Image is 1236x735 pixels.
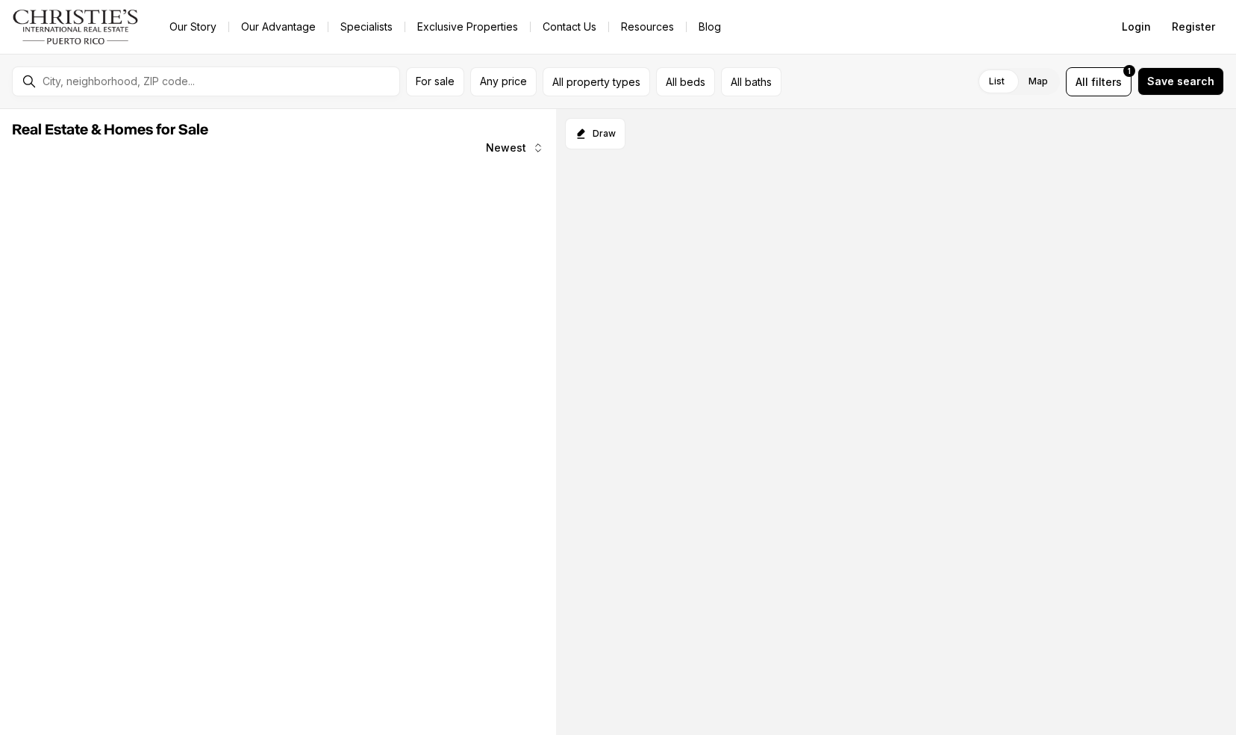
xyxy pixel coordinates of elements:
[721,67,781,96] button: All baths
[12,122,208,137] span: Real Estate & Homes for Sale
[1017,68,1060,95] label: Map
[609,16,686,37] a: Resources
[405,16,530,37] a: Exclusive Properties
[1147,75,1214,87] span: Save search
[328,16,405,37] a: Specialists
[531,16,608,37] button: Contact Us
[1113,12,1160,42] button: Login
[406,67,464,96] button: For sale
[1076,74,1088,90] span: All
[1066,67,1132,96] button: Allfilters1
[565,118,625,149] button: Start drawing
[229,16,328,37] a: Our Advantage
[157,16,228,37] a: Our Story
[543,67,650,96] button: All property types
[486,142,526,154] span: Newest
[977,68,1017,95] label: List
[477,133,553,163] button: Newest
[1091,74,1122,90] span: filters
[1163,12,1224,42] button: Register
[416,75,455,87] span: For sale
[12,9,140,45] img: logo
[1128,65,1131,77] span: 1
[470,67,537,96] button: Any price
[656,67,715,96] button: All beds
[687,16,733,37] a: Blog
[1122,21,1151,33] span: Login
[1172,21,1215,33] span: Register
[1137,67,1224,96] button: Save search
[480,75,527,87] span: Any price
